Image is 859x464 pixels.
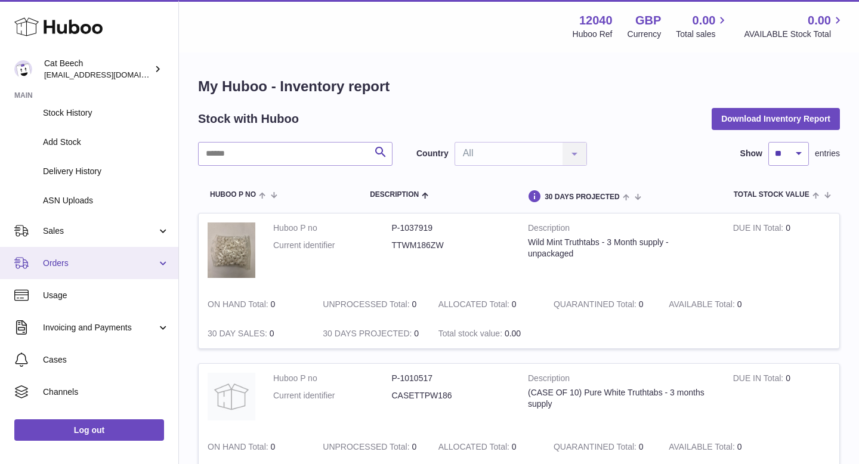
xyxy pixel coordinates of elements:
strong: ON HAND Total [208,299,271,312]
strong: DUE IN Total [733,373,786,386]
button: Download Inventory Report [712,108,840,129]
img: Cat@thetruthbrush.com [14,60,32,78]
strong: 12040 [579,13,613,29]
strong: UNPROCESSED Total [323,299,412,312]
label: Show [740,148,762,159]
span: 0 [639,442,644,451]
dd: TTWM186ZW [392,240,511,251]
div: (CASE OF 10) Pure White Truthtabs - 3 months supply [528,387,715,410]
td: 0 [724,214,839,290]
td: 0 [660,432,775,462]
span: 0 [639,299,644,309]
span: 30 DAYS PROJECTED [545,193,620,201]
strong: ALLOCATED Total [438,299,512,312]
dt: Huboo P no [273,222,392,234]
dt: Current identifier [273,240,392,251]
td: 0 [314,290,429,319]
div: Currency [628,29,662,40]
td: 0 [199,319,314,348]
strong: QUARANTINED Total [554,299,639,312]
span: Sales [43,225,157,237]
td: 0 [429,290,545,319]
dd: CASETTPW186 [392,390,511,401]
strong: QUARANTINED Total [554,442,639,454]
td: 0 [314,432,429,462]
strong: UNPROCESSED Total [323,442,412,454]
dt: Huboo P no [273,373,392,384]
dd: P-1010517 [392,373,511,384]
span: 0.00 [808,13,831,29]
div: Cat Beech [44,58,152,81]
dt: Current identifier [273,390,392,401]
div: Huboo Ref [573,29,613,40]
td: 0 [314,319,429,348]
img: product image [208,222,255,278]
strong: 30 DAY SALES [208,329,270,341]
strong: DUE IN Total [733,223,786,236]
strong: 30 DAYS PROJECTED [323,329,414,341]
label: Country [416,148,449,159]
td: 0 [199,432,314,462]
span: Description [370,191,419,199]
h2: Stock with Huboo [198,111,299,127]
strong: GBP [635,13,661,29]
td: 0 [429,432,545,462]
dd: P-1037919 [392,222,511,234]
span: Channels [43,386,169,398]
strong: Description [528,222,715,237]
strong: ON HAND Total [208,442,271,454]
td: 0 [724,364,839,432]
td: 0 [199,290,314,319]
span: 0.00 [505,329,521,338]
span: Cases [43,354,169,366]
strong: ALLOCATED Total [438,442,512,454]
a: Log out [14,419,164,441]
span: Total stock value [734,191,809,199]
span: Orders [43,258,157,269]
a: 0.00 AVAILABLE Stock Total [744,13,845,40]
span: entries [815,148,840,159]
span: ASN Uploads [43,195,169,206]
div: Wild Mint Truthtabs - 3 Month supply - unpackaged [528,237,715,259]
span: Invoicing and Payments [43,322,157,333]
strong: Total stock value [438,329,505,341]
span: Stock History [43,107,169,119]
span: Usage [43,290,169,301]
strong: AVAILABLE Total [669,442,737,454]
span: Add Stock [43,137,169,148]
span: Total sales [676,29,729,40]
h1: My Huboo - Inventory report [198,77,840,96]
a: 0.00 Total sales [676,13,729,40]
strong: AVAILABLE Total [669,299,737,312]
span: Huboo P no [210,191,256,199]
span: 0.00 [693,13,716,29]
strong: Description [528,373,715,387]
span: [EMAIL_ADDRESS][DOMAIN_NAME] [44,70,175,79]
img: product image [208,373,255,420]
span: AVAILABLE Stock Total [744,29,845,40]
td: 0 [660,290,775,319]
span: Delivery History [43,166,169,177]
